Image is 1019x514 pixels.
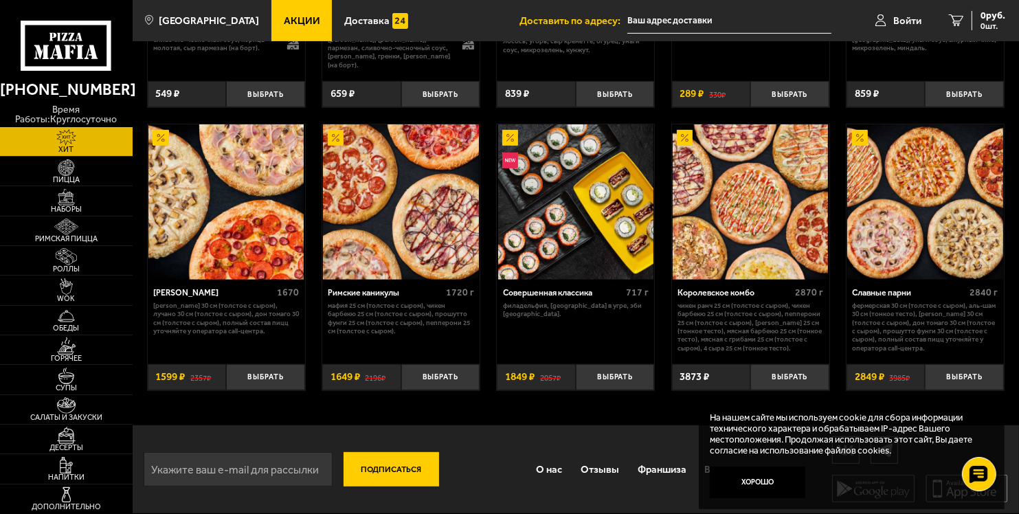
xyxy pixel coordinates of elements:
[365,372,385,382] s: 2196 ₽
[392,13,408,29] img: 15daf4d41897b9f0e9f617042186c801.svg
[925,364,1004,390] button: Выбрать
[148,124,304,280] img: Хет Трик
[148,124,305,280] a: АкционныйХет Трик
[401,81,480,107] button: Выбрать
[503,37,649,54] p: лосось, угорь, Сыр креметте, огурец, унаги соус, микрозелень, кунжут.
[680,372,709,382] span: 3873 ₽
[795,287,823,298] span: 2870 г
[680,89,704,99] span: 289 ₽
[328,27,451,69] p: цыпленок, [PERSON_NAME], [PERSON_NAME], [PERSON_NAME], пармезан, сливочно-чесночный соус, [PERSON...
[503,302,649,319] p: Филадельфия, [GEOGRAPHIC_DATA] в угре, Эби [GEOGRAPHIC_DATA].
[855,89,879,99] span: 859 ₽
[981,11,1005,21] span: 0 руб.
[505,89,529,99] span: 839 ₽
[889,372,910,382] s: 3985 ₽
[328,288,442,298] div: Римские каникулы
[322,124,480,280] a: АкционныйРимские каникулы
[628,452,695,487] a: Франшиза
[190,372,211,382] s: 2357 ₽
[925,81,1004,107] button: Выбрать
[502,130,518,146] img: Акционный
[750,364,829,390] button: Выбрать
[153,130,168,146] img: Акционный
[331,372,360,382] span: 1649 ₽
[673,124,828,280] img: Королевское комбо
[576,364,655,390] button: Выбрать
[328,302,473,335] p: Мафия 25 см (толстое с сыром), Чикен Барбекю 25 см (толстое с сыром), Прошутто Фунги 25 см (толст...
[502,153,518,168] img: Новинка
[401,364,480,390] button: Выбрать
[344,452,439,487] button: Подписаться
[852,302,998,353] p: Фермерская 30 см (толстое с сыром), Аль-Шам 30 см (тонкое тесто), [PERSON_NAME] 30 см (толстое с ...
[852,130,868,146] img: Акционный
[855,372,884,382] span: 2849 ₽
[153,302,299,335] p: [PERSON_NAME] 30 см (толстое с сыром), Лучано 30 см (толстое с сыром), Дон Томаго 30 см (толстое ...
[678,288,792,298] div: Королевское комбо
[503,288,623,298] div: Совершенная классика
[981,22,1005,30] span: 0 шт.
[344,16,390,26] span: Доставка
[226,364,305,390] button: Выбрать
[970,287,998,298] span: 2840 г
[540,372,561,382] s: 2057 ₽
[226,81,305,107] button: Выбрать
[505,372,535,382] span: 1849 ₽
[678,302,823,353] p: Чикен Ранч 25 см (толстое с сыром), Чикен Барбекю 25 см (толстое с сыром), Пепперони 25 см (толст...
[159,16,259,26] span: [GEOGRAPHIC_DATA]
[323,124,478,280] img: Римские каникулы
[710,412,986,456] p: На нашем сайте мы используем cookie для сбора информации технического характера и обрабатываем IP...
[328,130,344,146] img: Акционный
[498,124,653,280] img: Совершенная классика
[626,287,649,298] span: 717 г
[847,124,1004,280] a: АкционныйСлавные парни
[331,89,355,99] span: 659 ₽
[576,81,655,107] button: Выбрать
[852,288,966,298] div: Славные парни
[627,8,831,34] input: Ваш адрес доставки
[497,124,654,280] a: АкционныйНовинкаСовершенная классика
[750,81,829,107] button: Выбрать
[709,89,726,99] s: 330 ₽
[284,16,320,26] span: Акции
[144,452,333,487] input: Укажите ваш e-mail для рассылки
[527,452,572,487] a: О нас
[155,89,179,99] span: 549 ₽
[695,452,758,487] a: Вакансии
[847,124,1003,280] img: Славные парни
[277,287,299,298] span: 1670
[677,130,693,146] img: Акционный
[572,452,629,487] a: Отзывы
[446,287,474,298] span: 1720 г
[710,467,805,498] button: Хорошо
[155,372,185,382] span: 1599 ₽
[519,16,627,26] span: Доставить по адресу:
[672,124,829,280] a: АкционныйКоролевское комбо
[893,16,921,26] span: Войти
[153,288,273,298] div: [PERSON_NAME]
